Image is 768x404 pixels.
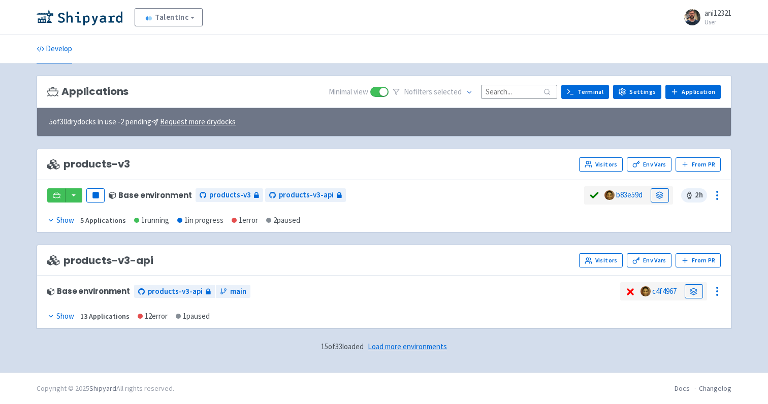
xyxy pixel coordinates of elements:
button: From PR [676,253,721,267]
a: c4f4967 [652,286,677,296]
div: Show [47,311,74,322]
span: products-v3-api [148,286,203,297]
div: 1 running [134,215,169,226]
span: products-v3 [209,189,251,201]
div: 1 paused [176,311,210,322]
div: 5 Applications [80,215,126,226]
span: products-v3-api [279,189,334,201]
div: 2 paused [266,215,300,226]
div: Base environment [109,191,191,199]
span: selected [434,87,462,96]
span: products-v3 [47,158,130,170]
button: From PR [676,157,721,172]
div: Show [47,215,74,226]
button: Load more environments [368,341,447,353]
a: TalentInc [135,8,203,26]
div: 12 error [138,311,168,322]
a: Visitors [579,157,623,172]
a: Terminal [561,85,609,99]
div: 1 in progress [177,215,223,226]
span: ani12321 [705,8,731,18]
a: Settings [613,85,661,99]
button: Pause [86,188,105,203]
a: Develop [37,35,72,63]
a: Shipyard [89,384,116,393]
a: products-v3 [196,188,263,202]
span: 2 h [681,188,707,203]
input: Search... [481,85,557,98]
div: 15 of 33 loaded [37,341,731,353]
div: Copyright © 2025 All rights reserved. [37,383,174,394]
div: Base environment [47,287,130,295]
a: Application [665,85,721,99]
a: products-v3-api [134,285,215,298]
img: Shipyard logo [37,9,122,25]
a: Env Vars [627,157,671,172]
span: Load more environments [368,342,447,351]
small: User [705,19,731,25]
a: Docs [675,384,690,393]
u: Request more drydocks [160,117,236,126]
button: Show [47,215,72,226]
button: Show [47,311,72,322]
a: Env Vars [627,253,671,267]
span: Minimal view [329,86,368,98]
a: main [216,285,250,298]
div: 1 error [232,215,258,226]
div: 13 Applications [80,311,130,322]
a: b83e59d [616,190,643,199]
a: Visitors [579,253,623,267]
span: products-v3-api [47,255,153,266]
span: main [230,286,246,297]
a: Changelog [699,384,731,393]
a: products-v3-api [265,188,346,202]
span: No filter s [404,86,462,98]
a: ani12321 User [678,9,731,25]
span: 5 of 30 drydocks in use - 2 pending [49,116,236,128]
h3: Applications [47,86,129,97]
